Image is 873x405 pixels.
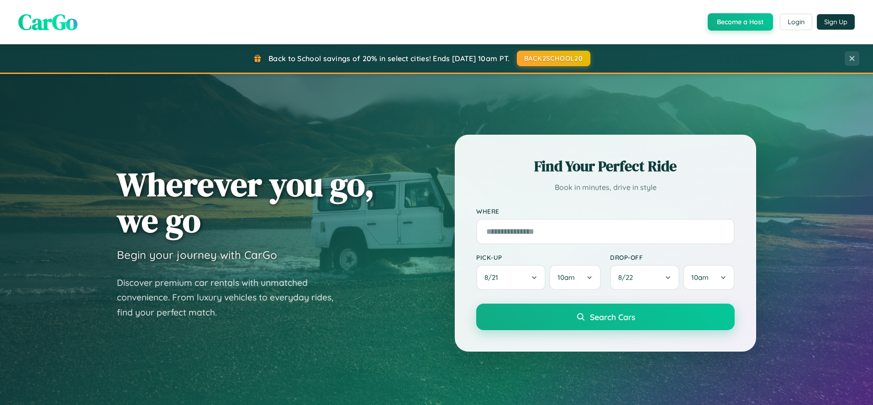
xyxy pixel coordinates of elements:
[780,14,812,30] button: Login
[117,248,277,262] h3: Begin your journey with CarGo
[610,265,679,290] button: 8/22
[18,7,78,37] span: CarGo
[476,207,735,215] label: Where
[484,273,503,282] span: 8 / 21
[476,304,735,330] button: Search Cars
[476,181,735,194] p: Book in minutes, drive in style
[476,156,735,176] h2: Find Your Perfect Ride
[549,265,601,290] button: 10am
[268,54,510,63] span: Back to School savings of 20% in select cities! Ends [DATE] 10am PT.
[117,275,345,320] p: Discover premium car rentals with unmatched convenience. From luxury vehicles to everyday rides, ...
[708,13,773,31] button: Become a Host
[117,166,374,238] h1: Wherever you go, we go
[610,253,735,261] label: Drop-off
[476,265,546,290] button: 8/21
[517,51,590,66] button: BACK2SCHOOL20
[618,273,637,282] span: 8 / 22
[691,273,709,282] span: 10am
[683,265,735,290] button: 10am
[557,273,575,282] span: 10am
[817,14,855,30] button: Sign Up
[590,312,635,322] span: Search Cars
[476,253,601,261] label: Pick-up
